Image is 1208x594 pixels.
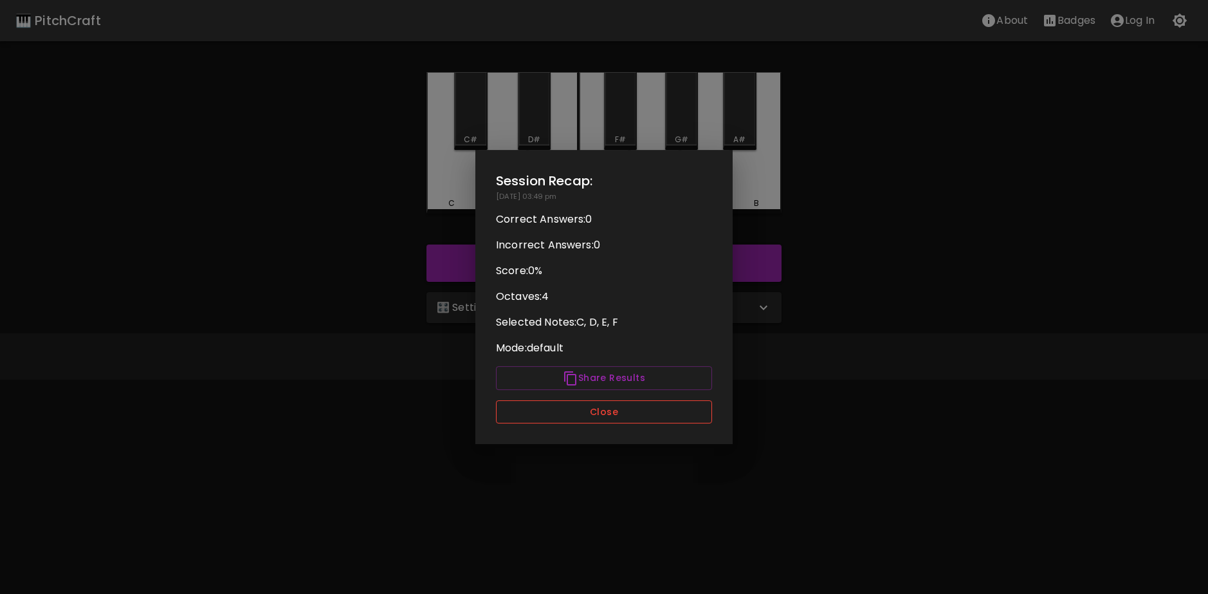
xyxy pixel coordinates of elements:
[496,191,712,202] p: [DATE] 03:49 pm
[496,171,712,191] h2: Session Recap:
[496,400,712,424] button: Close
[496,315,712,330] p: Selected Notes: C, D, E, F
[496,263,712,279] p: Score: 0 %
[496,237,712,253] p: Incorrect Answers: 0
[496,340,712,356] p: Mode: default
[496,212,712,227] p: Correct Answers: 0
[496,289,712,304] p: Octaves: 4
[496,366,712,390] button: Share Results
